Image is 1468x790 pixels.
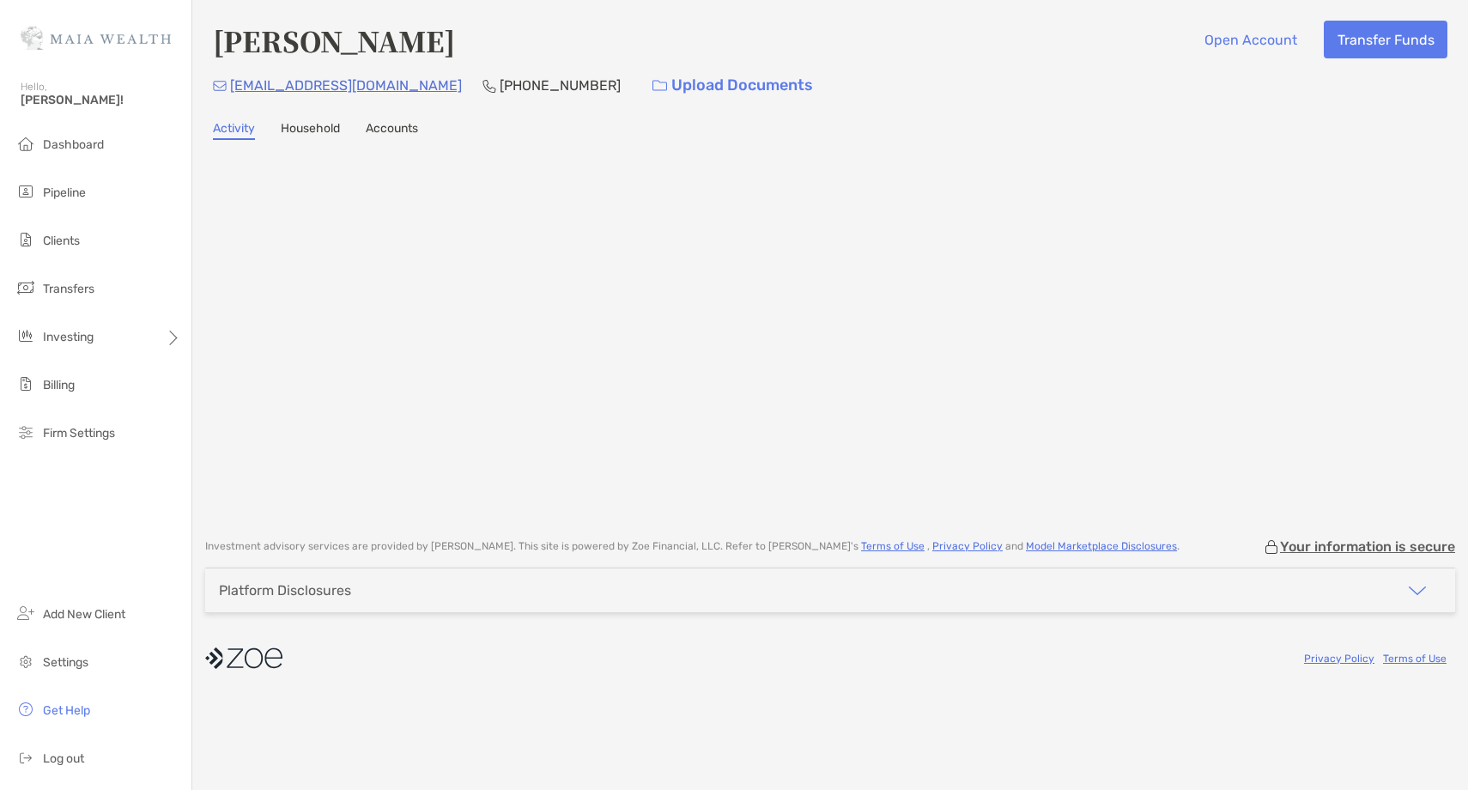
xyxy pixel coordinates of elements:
p: Investment advisory services are provided by [PERSON_NAME] . This site is powered by Zoe Financia... [205,540,1180,553]
p: [PHONE_NUMBER] [500,75,621,96]
img: pipeline icon [15,181,36,202]
img: icon arrow [1407,580,1428,601]
button: Transfer Funds [1324,21,1447,58]
div: Platform Disclosures [219,582,351,599]
a: Activity [213,121,255,140]
a: Privacy Policy [932,540,1003,552]
img: settings icon [15,651,36,671]
a: Model Marketplace Disclosures [1026,540,1177,552]
span: Log out [43,751,84,766]
img: transfers icon [15,277,36,298]
span: Clients [43,234,80,248]
a: Terms of Use [861,540,925,552]
img: Email Icon [213,81,227,91]
a: Accounts [366,121,418,140]
span: Investing [43,330,94,344]
img: dashboard icon [15,133,36,154]
span: Pipeline [43,185,86,200]
img: Phone Icon [482,79,496,93]
span: Add New Client [43,607,125,622]
p: Your information is secure [1280,538,1455,555]
a: Privacy Policy [1304,653,1374,665]
img: company logo [205,639,282,678]
a: Terms of Use [1383,653,1447,665]
span: Settings [43,655,88,670]
span: Dashboard [43,137,104,152]
img: firm-settings icon [15,422,36,442]
h4: [PERSON_NAME] [213,21,455,60]
span: Firm Settings [43,426,115,441]
span: Transfers [43,282,94,296]
img: investing icon [15,325,36,346]
img: add_new_client icon [15,603,36,623]
img: get-help icon [15,699,36,720]
img: Zoe Logo [21,7,171,69]
span: Get Help [43,703,90,718]
p: [EMAIL_ADDRESS][DOMAIN_NAME] [230,75,462,96]
a: Household [281,121,340,140]
button: Open Account [1191,21,1310,58]
img: logout icon [15,747,36,768]
span: [PERSON_NAME]! [21,93,181,107]
img: button icon [652,80,667,92]
a: Upload Documents [641,67,824,104]
img: clients icon [15,229,36,250]
img: billing icon [15,374,36,394]
span: Billing [43,378,75,392]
